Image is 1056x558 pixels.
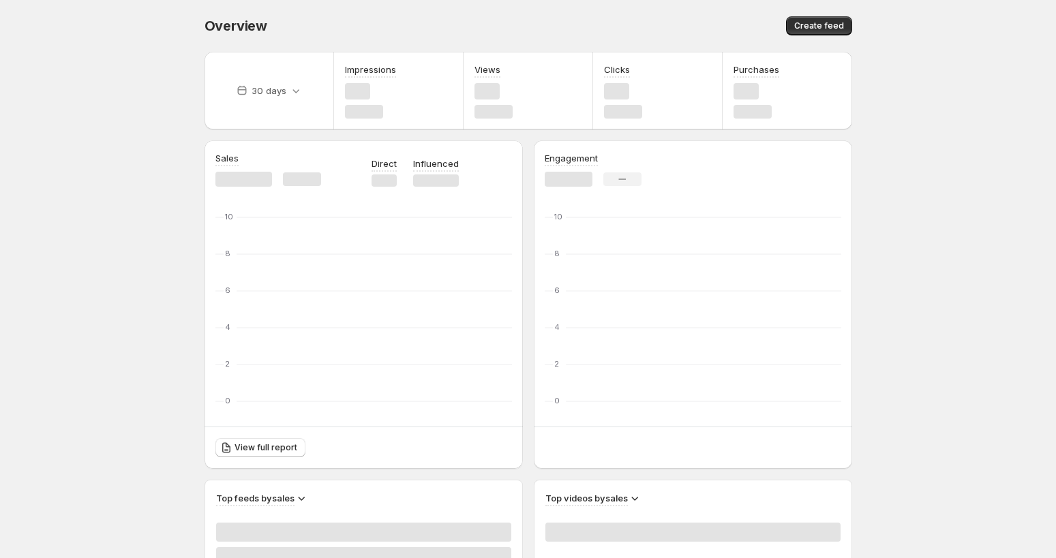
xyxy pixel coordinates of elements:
h3: Impressions [345,63,396,76]
h3: Views [474,63,500,76]
p: Influenced [413,157,459,170]
a: View full report [215,438,305,457]
text: 2 [225,359,230,369]
p: 30 days [252,84,286,97]
span: Create feed [794,20,844,31]
text: 4 [554,322,560,332]
text: 10 [225,212,233,221]
h3: Engagement [545,151,598,165]
text: 6 [225,285,230,295]
text: 8 [225,249,230,258]
text: 0 [225,396,230,405]
text: 10 [554,212,562,221]
p: Direct [372,157,397,170]
h3: Purchases [734,63,779,76]
h3: Top feeds by sales [216,491,295,505]
span: View full report [235,442,297,453]
text: 4 [225,322,230,332]
text: 6 [554,285,560,295]
text: 0 [554,396,560,405]
span: Overview [205,18,267,34]
h3: Sales [215,151,239,165]
text: 8 [554,249,560,258]
button: Create feed [786,16,852,35]
h3: Clicks [604,63,630,76]
h3: Top videos by sales [545,491,628,505]
text: 2 [554,359,559,369]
